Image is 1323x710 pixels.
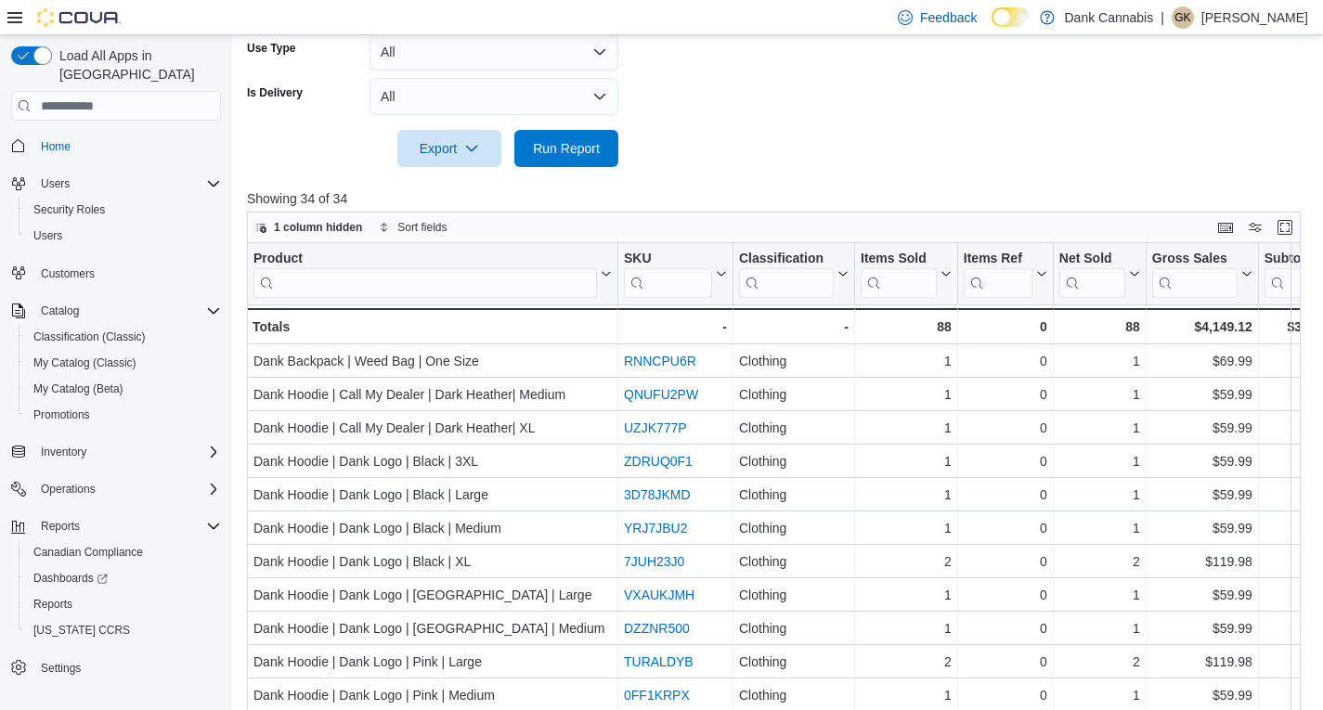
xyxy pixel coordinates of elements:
button: Inventory [33,441,94,463]
span: Promotions [33,407,90,422]
button: Security Roles [19,197,228,223]
button: Customers [4,260,228,287]
button: All [370,78,618,115]
span: Dashboards [33,571,108,586]
span: Export [409,130,490,167]
div: 1 [861,450,952,472]
span: Reports [41,519,80,534]
div: Dank Hoodie | Dank Logo | [GEOGRAPHIC_DATA] | Large [253,584,612,606]
div: Items Sold [861,251,937,268]
button: Home [4,132,228,159]
p: [PERSON_NAME] [1201,6,1308,29]
button: My Catalog (Classic) [19,350,228,376]
span: My Catalog (Classic) [33,355,136,370]
button: Enter fullscreen [1274,216,1296,239]
p: Showing 34 of 34 [247,189,1311,208]
div: 0 [964,350,1047,372]
div: $119.98 [1152,651,1252,673]
div: $59.99 [1152,584,1252,606]
span: Load All Apps in [GEOGRAPHIC_DATA] [52,46,221,84]
label: Use Type [247,41,295,56]
p: Dank Cannabis [1064,6,1153,29]
a: DZZNR500 [624,621,690,636]
span: Classification (Classic) [33,329,146,344]
div: $4,149.12 [1152,316,1252,338]
div: 1 [861,617,952,639]
span: Reports [33,597,72,612]
a: Home [33,136,78,158]
div: 2 [1059,550,1140,573]
div: 1 [1059,450,1140,472]
div: Dank Hoodie | Dank Logo | Pink | Medium [253,684,612,706]
a: My Catalog (Classic) [26,352,144,374]
span: Customers [33,262,221,285]
button: Users [33,173,77,195]
span: Security Roles [26,199,221,221]
img: Cova [37,8,121,27]
span: GK [1174,6,1190,29]
button: Classification [739,251,849,298]
div: Clothing [739,550,849,573]
div: 1 [861,584,952,606]
button: Users [4,171,228,197]
a: Reports [26,593,80,615]
div: Dank Hoodie | Call My Dealer | Dark Heather| XL [253,417,612,439]
span: Users [33,173,221,195]
span: Sort fields [397,220,447,235]
div: Clothing [739,651,849,673]
div: 0 [964,383,1047,406]
div: 1 [861,383,952,406]
span: [US_STATE] CCRS [33,623,130,638]
div: $69.99 [1152,350,1252,372]
span: Settings [41,661,81,676]
div: 1 [1059,684,1140,706]
div: 2 [1059,651,1140,673]
div: Dank Hoodie | Call My Dealer | Dark Heather| Medium [253,383,612,406]
a: Canadian Compliance [26,541,150,563]
div: Product [253,251,597,268]
button: Export [397,130,501,167]
div: 1 [861,517,952,539]
div: Clothing [739,684,849,706]
button: Reports [19,591,228,617]
span: My Catalog (Beta) [26,378,221,400]
span: Reports [33,515,221,537]
span: Operations [41,482,96,497]
span: Settings [33,656,221,679]
a: Settings [33,657,88,679]
a: QNUFU2PW [624,387,698,402]
button: Promotions [19,402,228,428]
div: Clothing [739,584,849,606]
span: Dark Mode [992,27,992,28]
div: 88 [861,316,952,338]
div: $119.98 [1152,550,1252,573]
div: Clothing [739,517,849,539]
span: Dashboards [26,567,221,589]
span: Security Roles [33,202,105,217]
div: $59.99 [1152,417,1252,439]
span: Home [33,134,221,157]
div: 1 [1059,417,1140,439]
a: 0FF1KRPX [624,688,690,703]
button: Product [253,251,612,298]
button: Gross Sales [1152,251,1252,298]
span: Run Report [533,139,600,158]
a: Dashboards [19,565,228,591]
button: Classification (Classic) [19,324,228,350]
div: 1 [861,417,952,439]
div: $59.99 [1152,684,1252,706]
a: 7JUH23J0 [624,554,684,569]
button: Display options [1244,216,1266,239]
span: Feedback [920,8,977,27]
div: $59.99 [1152,484,1252,506]
div: Items Ref [964,251,1032,268]
input: Dark Mode [992,7,1031,27]
a: Users [26,225,70,247]
div: 1 [1059,484,1140,506]
div: - [624,316,727,338]
label: Is Delivery [247,85,303,100]
span: Catalog [41,303,79,318]
a: My Catalog (Beta) [26,378,131,400]
span: Canadian Compliance [33,545,143,560]
div: 1 [1059,617,1140,639]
